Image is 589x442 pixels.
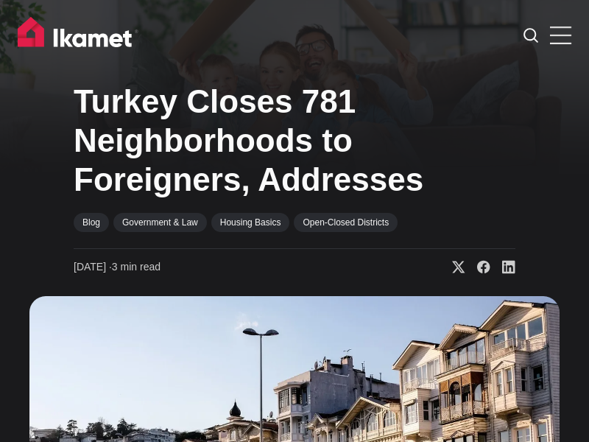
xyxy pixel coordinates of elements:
[74,213,109,232] a: Blog
[18,17,138,54] img: Ikamet home
[465,260,490,275] a: Share on Facebook
[74,260,161,275] time: 3 min read
[211,213,290,232] a: Housing Basics
[294,213,398,232] a: Open-Closed Districts
[440,260,465,275] a: Share on X
[490,260,515,275] a: Share on Linkedin
[74,261,112,273] span: [DATE] ∙
[113,213,207,232] a: Government & Law
[74,83,515,199] h1: Turkey Closes 781 Neighborhoods to Foreigners, Addresses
